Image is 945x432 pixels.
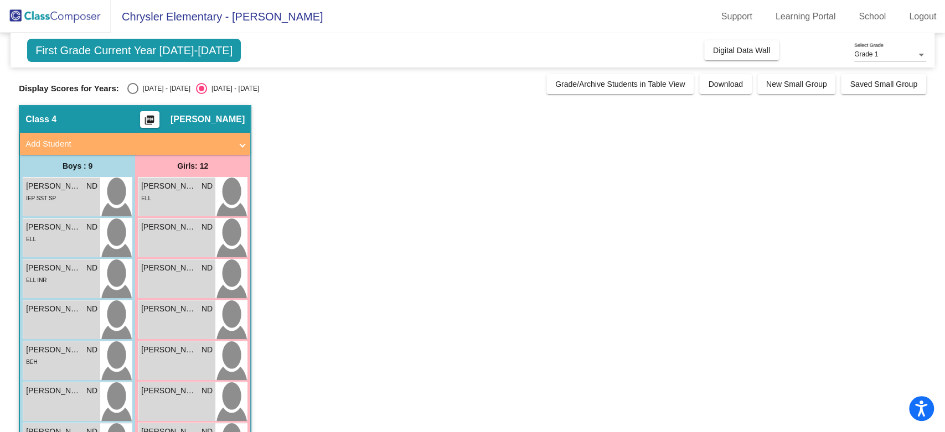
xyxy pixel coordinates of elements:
[27,39,241,62] span: First Grade Current Year [DATE]-[DATE]
[25,138,231,150] mat-panel-title: Add Student
[26,385,81,397] span: [PERSON_NAME]
[841,74,926,94] button: Saved Small Group
[141,195,151,201] span: ELL
[26,344,81,356] span: [PERSON_NAME]
[86,344,97,356] span: ND
[850,80,917,89] span: Saved Small Group
[202,262,213,274] span: ND
[19,84,119,93] span: Display Scores for Years:
[850,8,895,25] a: School
[20,133,250,155] mat-expansion-panel-header: Add Student
[141,385,197,397] span: [PERSON_NAME]
[26,221,81,233] span: [PERSON_NAME]
[141,180,197,192] span: [PERSON_NAME]
[712,8,761,25] a: Support
[25,114,56,125] span: Class 4
[555,80,685,89] span: Grade/Archive Students in Table View
[141,221,197,233] span: [PERSON_NAME] [PERSON_NAME]
[202,385,213,397] span: ND
[767,8,845,25] a: Learning Portal
[202,303,213,315] span: ND
[699,74,751,94] button: Download
[20,155,135,177] div: Boys : 9
[713,46,770,55] span: Digital Data Wall
[202,221,213,233] span: ND
[141,262,197,274] span: [PERSON_NAME]
[111,8,323,25] span: Chrysler Elementary - [PERSON_NAME]
[86,385,97,397] span: ND
[202,180,213,192] span: ND
[171,114,245,125] span: [PERSON_NAME]
[141,344,197,356] span: [PERSON_NAME]
[26,303,81,315] span: [PERSON_NAME]
[138,84,190,93] div: [DATE] - [DATE]
[127,83,259,94] mat-radio-group: Select an option
[141,303,197,315] span: [PERSON_NAME]
[900,8,945,25] a: Logout
[26,359,38,365] span: BEH
[26,262,81,274] span: [PERSON_NAME]
[757,74,836,94] button: New Small Group
[140,111,159,128] button: Print Students Details
[86,303,97,315] span: ND
[86,180,97,192] span: ND
[26,277,47,283] span: ELL INR
[26,180,81,192] span: [PERSON_NAME]
[207,84,259,93] div: [DATE] - [DATE]
[708,80,742,89] span: Download
[143,114,156,130] mat-icon: picture_as_pdf
[854,50,878,58] span: Grade 1
[26,236,36,242] span: ELL
[26,195,56,201] span: IEP SST SP
[86,262,97,274] span: ND
[546,74,694,94] button: Grade/Archive Students in Table View
[704,40,779,60] button: Digital Data Wall
[135,155,250,177] div: Girls: 12
[202,344,213,356] span: ND
[766,80,827,89] span: New Small Group
[86,221,97,233] span: ND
